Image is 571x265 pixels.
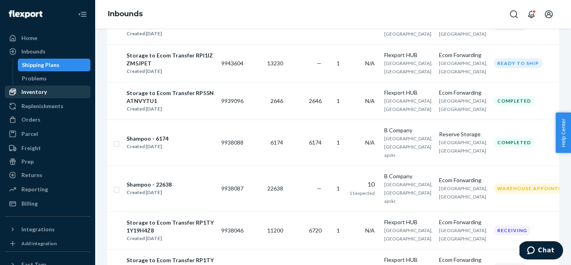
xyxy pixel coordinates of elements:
span: N/A [365,97,375,104]
div: Replenishments [21,102,63,110]
span: 1 [337,60,340,67]
button: Help Center [556,112,571,153]
div: Freight [21,144,41,152]
td: 9938046 [218,212,247,249]
div: Created [DATE] [126,67,215,75]
iframe: Opens a widget where you can chat to one of our agents [519,241,563,261]
span: 6174 [309,139,322,146]
span: 1 [337,22,340,29]
a: Inbounds [108,10,143,18]
button: Close Navigation [75,6,90,22]
div: Ecom Forwarding [439,176,487,184]
span: 13230 [267,60,283,67]
td: 9943604 [218,44,247,82]
div: Prep [21,158,34,166]
div: Storage to Ecom Transfer RPI1IZZM5JPET [126,51,215,67]
td: 9939096 [218,82,247,120]
div: Created [DATE] [126,30,215,38]
span: [GEOGRAPHIC_DATA], [GEOGRAPHIC_DATA] [439,185,487,200]
div: Orders [21,116,40,124]
div: Inventory [21,88,47,96]
span: — [317,22,322,29]
div: Billing [21,200,38,208]
span: 22638 [267,185,283,192]
a: Problems [18,72,91,85]
div: Shampoo - 22638 [126,181,172,189]
div: Inbounds [21,48,46,55]
span: N/A [365,139,375,146]
div: Ready to ship [494,58,542,68]
div: Ecom Forwarding [439,89,487,97]
a: Returns [5,169,90,181]
div: Completed [494,137,535,147]
span: [GEOGRAPHIC_DATA], [GEOGRAPHIC_DATA] [384,60,433,74]
span: [GEOGRAPHIC_DATA], [GEOGRAPHIC_DATA] apskr. [384,135,433,158]
span: [GEOGRAPHIC_DATA], [GEOGRAPHIC_DATA] [439,23,487,37]
a: Inventory [5,86,90,98]
div: Integrations [21,225,55,233]
span: 1 [337,185,340,192]
button: Open account menu [541,6,557,22]
div: Returns [21,171,42,179]
div: Created [DATE] [126,143,169,151]
a: Billing [5,197,90,210]
span: [GEOGRAPHIC_DATA], [GEOGRAPHIC_DATA] [384,98,433,112]
div: B Company [384,126,433,134]
span: [GEOGRAPHIC_DATA], [GEOGRAPHIC_DATA] [384,227,433,242]
span: 2646 [270,97,283,104]
div: Created [DATE] [126,234,215,242]
div: Flexport HUB [384,51,433,59]
div: Flexport HUB [384,89,433,97]
div: Completed [494,96,535,106]
div: Flexport HUB [384,218,433,226]
img: Flexport logo [9,10,42,18]
a: Freight [5,142,90,154]
a: Prep [5,155,90,168]
div: Reporting [21,185,48,193]
ol: breadcrumbs [102,3,149,26]
div: Ecom Forwarding [439,51,487,59]
div: Created [DATE] [126,189,172,196]
div: Receiving [494,225,531,235]
span: N/A [365,227,375,234]
div: Flexport HUB [384,256,433,264]
a: Inbounds [5,45,90,58]
span: [GEOGRAPHIC_DATA], [GEOGRAPHIC_DATA] [439,60,487,74]
a: Add Integration [5,239,90,248]
span: 11 expected [349,190,375,196]
span: N/A [365,60,375,67]
div: B Company [384,172,433,180]
div: Shampoo - 6174 [126,135,169,143]
div: Ecom Forwarding [439,256,487,264]
div: Problems [22,74,47,82]
div: Created [DATE] [126,105,215,113]
span: [GEOGRAPHIC_DATA], [GEOGRAPHIC_DATA] [439,227,487,242]
a: Reporting [5,183,90,196]
span: 4480 [270,22,283,29]
span: 1 [337,97,340,104]
a: Replenishments [5,100,90,112]
span: — [317,185,322,192]
a: Parcel [5,128,90,140]
div: Storage to Ecom Transfer RP1TY1Y19H4Z8 [126,219,215,234]
div: Add Integration [21,240,57,247]
div: Reserve Storage [439,130,487,138]
td: 9938087 [218,166,247,212]
a: Home [5,32,90,44]
div: 10 [349,180,375,189]
button: Integrations [5,223,90,236]
td: 9938088 [218,120,247,166]
button: Open Search Box [506,6,522,22]
button: Open notifications [523,6,539,22]
span: [GEOGRAPHIC_DATA], [GEOGRAPHIC_DATA] [439,139,487,154]
span: [GEOGRAPHIC_DATA], [GEOGRAPHIC_DATA] [439,98,487,112]
span: 1 [337,227,340,234]
div: Ecom Forwarding [439,218,487,226]
span: 11200 [267,227,283,234]
span: — [317,60,322,67]
span: [GEOGRAPHIC_DATA], [GEOGRAPHIC_DATA] apskr. [384,181,433,204]
a: Shipping Plans [18,59,91,71]
span: 1 [337,139,340,146]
